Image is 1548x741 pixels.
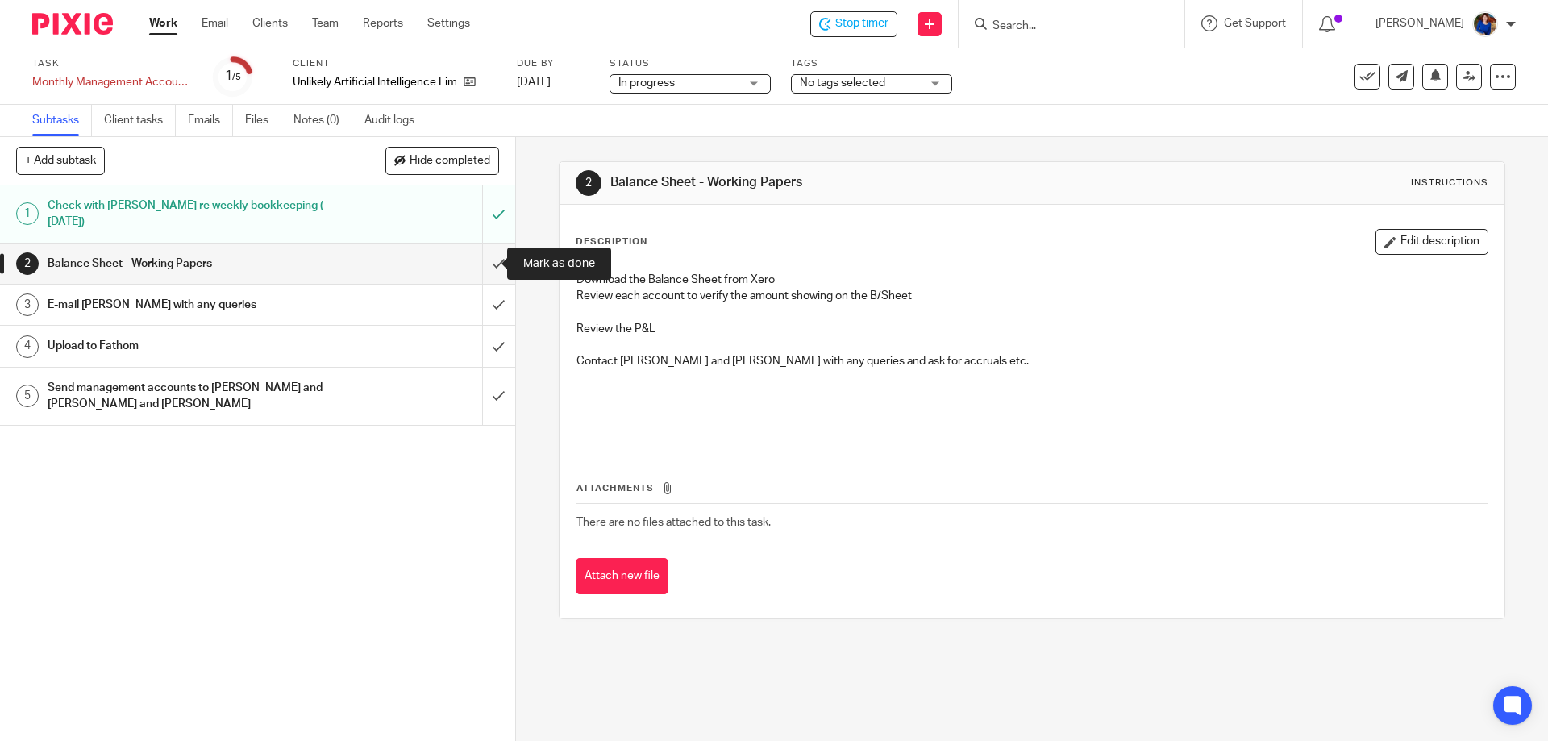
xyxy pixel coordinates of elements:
[32,57,193,70] label: Task
[835,15,888,32] span: Stop timer
[188,105,233,136] a: Emails
[104,105,176,136] a: Client tasks
[610,174,1067,191] h1: Balance Sheet - Working Papers
[149,15,177,31] a: Work
[410,155,490,168] span: Hide completed
[800,77,885,89] span: No tags selected
[576,517,771,528] span: There are no files attached to this task.
[1411,177,1488,189] div: Instructions
[293,105,352,136] a: Notes (0)
[576,170,601,196] div: 2
[1375,229,1488,255] button: Edit description
[1472,11,1498,37] img: Nicole.jpeg
[225,67,241,85] div: 1
[16,335,39,358] div: 4
[48,252,327,276] h1: Balance Sheet - Working Papers
[232,73,241,81] small: /5
[576,484,654,493] span: Attachments
[48,376,327,417] h1: Send management accounts to [PERSON_NAME] and [PERSON_NAME] and [PERSON_NAME]
[576,288,1487,304] p: Review each account to verify the amount showing on the B/Sheet
[293,57,497,70] label: Client
[32,13,113,35] img: Pixie
[385,147,499,174] button: Hide completed
[517,57,589,70] label: Due by
[16,147,105,174] button: + Add subtask
[48,334,327,358] h1: Upload to Fathom
[991,19,1136,34] input: Search
[16,252,39,275] div: 2
[252,15,288,31] a: Clients
[427,15,470,31] a: Settings
[576,321,1487,337] p: Review the P&L
[312,15,339,31] a: Team
[576,353,1487,369] p: Contact [PERSON_NAME] and [PERSON_NAME] with any queries and ask for accruals etc.
[576,235,647,248] p: Description
[1375,15,1464,31] p: [PERSON_NAME]
[16,202,39,225] div: 1
[48,194,327,235] h1: Check with [PERSON_NAME] re weekly bookkeeping ( [DATE])
[610,57,771,70] label: Status
[1224,18,1286,29] span: Get Support
[245,105,281,136] a: Files
[618,77,675,89] span: In progress
[293,74,456,90] p: Unlikely Artificial Intelligence Limited
[202,15,228,31] a: Email
[363,15,403,31] a: Reports
[576,558,668,594] button: Attach new file
[16,385,39,407] div: 5
[517,77,551,88] span: [DATE]
[32,105,92,136] a: Subtasks
[576,272,1487,288] p: Download the Balance Sheet from Xero
[364,105,427,136] a: Audit logs
[16,293,39,316] div: 3
[32,74,193,90] div: Monthly Management Accounts - Unlikely AI
[48,293,327,317] h1: E-mail [PERSON_NAME] with any queries
[791,57,952,70] label: Tags
[810,11,897,37] div: Unlikely Artificial Intelligence Limited - Monthly Management Accounts - Unlikely AI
